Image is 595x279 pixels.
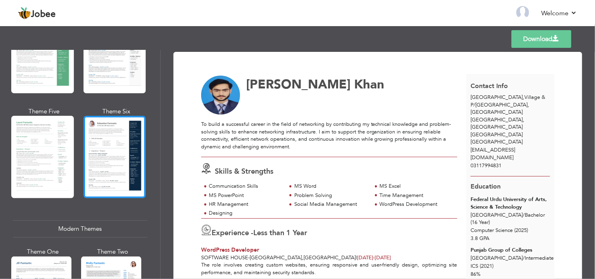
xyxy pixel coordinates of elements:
[471,182,501,191] span: Education
[471,146,515,161] span: [EMAIL_ADDRESS][DOMAIN_NAME]
[209,209,282,217] div: Designing
[250,254,302,261] span: [GEOGRAPHIC_DATA]
[201,121,457,150] div: To build a successful career in the field of networking by contributing my technical knowledge an...
[13,107,75,116] div: Theme Five
[471,196,550,211] div: Federal Urdu University of Arts, Science & Technology
[523,211,525,219] span: /
[18,7,56,20] a: Jobee
[85,107,148,116] div: Theme Six
[471,263,478,270] span: ICS
[212,228,253,238] span: Experience -
[18,7,31,20] img: jobee.io
[13,220,147,238] div: Modern Themes
[201,254,248,261] span: Software House
[514,227,528,234] span: (2025)
[471,271,481,278] span: 86%
[209,192,282,199] div: MS PowerPoint
[471,254,554,262] span: [GEOGRAPHIC_DATA] Intermediate
[31,10,56,19] span: Jobee
[357,254,375,261] span: [DATE]
[209,201,282,208] div: HR Management
[253,228,307,238] label: Less than 1 Year
[356,254,357,261] span: |
[523,254,525,262] span: /
[466,94,554,146] div: Village & P/[GEOGRAPHIC_DATA], [GEOGRAPHIC_DATA] [GEOGRAPHIC_DATA], [GEOGRAPHIC_DATA] [GEOGRAPHIC...
[357,254,391,261] span: [DATE]
[248,254,250,261] span: -
[354,76,384,93] span: Khan
[304,254,356,261] span: [GEOGRAPHIC_DATA]
[380,183,453,190] div: MS Excel
[471,138,523,146] span: [GEOGRAPHIC_DATA]
[471,82,508,90] span: Contact Info
[523,94,524,101] span: ,
[471,94,523,101] span: [GEOGRAPHIC_DATA]
[380,201,453,208] div: WordPress Development
[480,263,493,270] span: (2021)
[294,183,367,190] div: MS Word
[471,246,550,254] div: Punjab Group of Colleges
[471,227,513,234] span: Computer Science
[302,254,304,261] span: ,
[541,8,577,18] a: Welcome
[215,166,273,176] span: Skills & Strengths
[197,261,462,276] div: The role involves creating custom websites, ensuring responsive and user-friendly design, optimiz...
[83,248,143,256] div: Theme Two
[209,183,282,190] div: Communication Skills
[471,235,489,242] span: 3.8 GPA
[471,162,501,169] span: 03117994831
[380,192,453,199] div: Time Management
[511,30,571,48] a: Download
[294,201,367,208] div: Social Media Management
[471,211,545,226] span: [GEOGRAPHIC_DATA] Bachelor (16 Year)
[294,192,367,199] div: Problem Solving
[201,76,240,115] img: No image
[246,76,350,93] span: [PERSON_NAME]
[373,254,375,261] span: -
[201,246,259,254] span: WordPress Developer
[516,6,529,19] img: Profile Img
[13,248,73,256] div: Theme One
